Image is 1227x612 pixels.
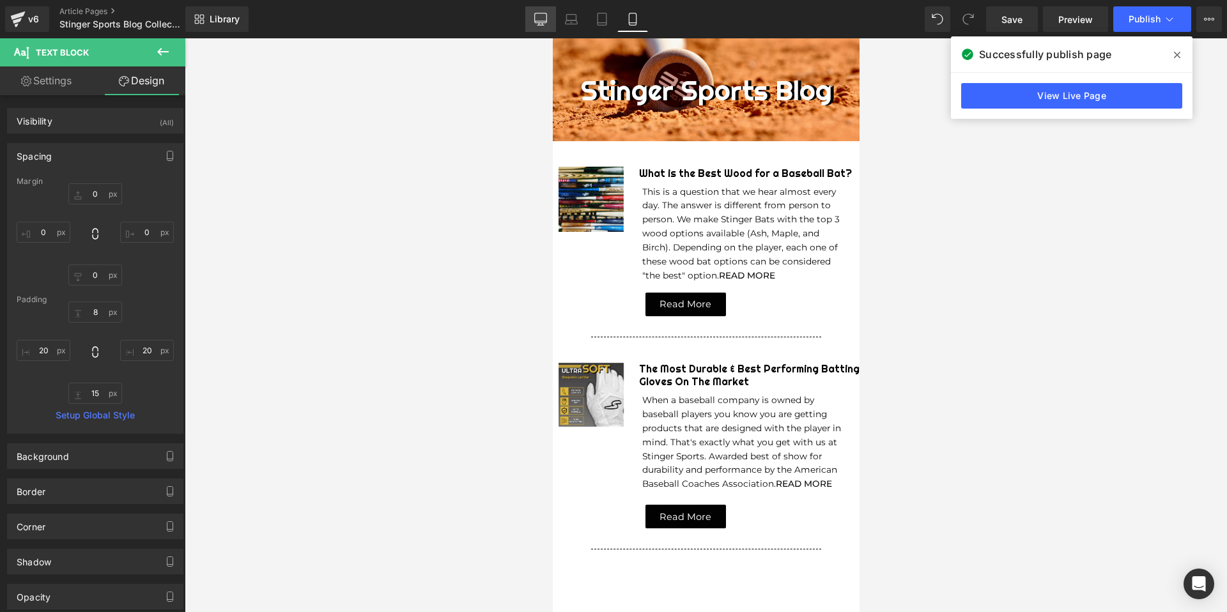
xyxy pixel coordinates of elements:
[95,66,188,95] a: Design
[17,295,174,304] div: Padding
[89,355,294,453] p: When a baseball company is owned by baseball players you know you are getting products that are d...
[210,13,240,25] span: Library
[1043,6,1108,32] a: Preview
[1001,13,1022,26] span: Save
[1129,14,1161,24] span: Publish
[17,177,174,186] div: Margin
[185,6,249,32] a: New Library
[89,147,294,245] p: This is a question that we hear almost every day. The answer is different from person to person. ...
[107,261,158,271] span: Read More
[36,47,89,57] span: Text Block
[617,6,648,32] a: Mobile
[68,383,122,404] input: 0
[1184,569,1214,599] div: Open Intercom Messenger
[525,6,556,32] a: Desktop
[59,19,182,29] span: Stinger Sports Blog Collection Page
[68,302,122,323] input: 0
[68,264,122,286] input: 0
[223,440,279,450] a: READ MORE
[17,444,69,462] div: Background
[107,474,158,484] span: Read More
[17,144,52,162] div: Spacing
[556,6,587,32] a: Laptop
[120,222,174,243] input: 0
[68,183,122,204] input: 0
[1113,6,1191,32] button: Publish
[59,6,206,17] a: Article Pages
[955,6,981,32] button: Redo
[979,47,1111,62] span: Successfully publish page
[17,479,45,497] div: Border
[86,129,307,142] h1: What is the Best Wood for a Baseball Bat?
[961,83,1182,109] a: View Live Page
[93,254,173,278] a: Read More
[120,340,174,361] input: 0
[5,6,49,32] a: v6
[587,6,617,32] a: Tablet
[160,109,174,130] div: (All)
[17,514,45,532] div: Corner
[93,466,173,490] a: Read More
[17,585,50,602] div: Opacity
[17,109,52,126] div: Visibility
[166,232,222,242] a: READ MORE
[1196,6,1222,32] button: More
[86,325,307,350] h1: The Most Durable & Best Performing Batting Gloves On The Market
[17,410,174,420] a: Setup Global Style
[17,222,70,243] input: 0
[17,340,70,361] input: 0
[26,11,42,27] div: v6
[17,549,51,567] div: Shadow
[1058,13,1093,26] span: Preview
[925,6,950,32] button: Undo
